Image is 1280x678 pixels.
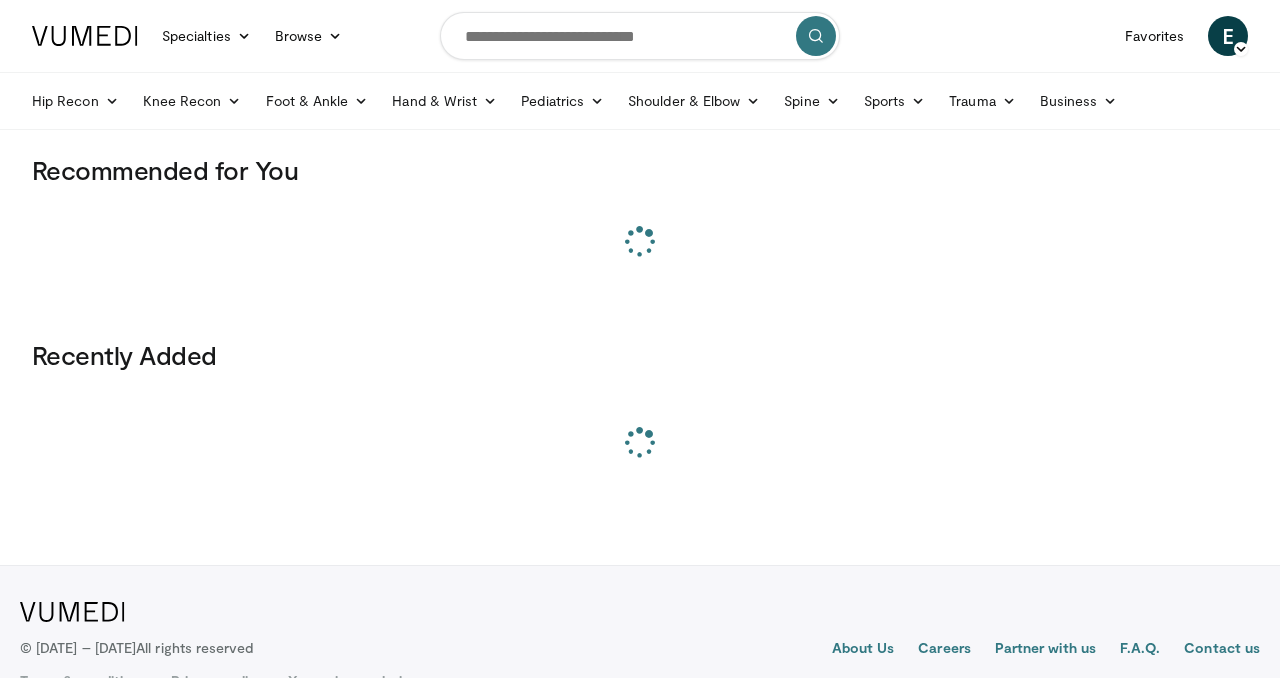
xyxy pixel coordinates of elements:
a: Hand & Wrist [380,81,509,121]
a: Foot & Ankle [254,81,381,121]
h3: Recently Added [32,339,1248,371]
a: Hip Recon [20,81,131,121]
a: Sports [852,81,938,121]
a: Specialties [150,16,263,56]
a: Partner with us [995,638,1096,662]
a: Trauma [937,81,1028,121]
a: Shoulder & Elbow [616,81,772,121]
p: © [DATE] – [DATE] [20,638,254,658]
input: Search topics, interventions [440,12,840,60]
img: VuMedi Logo [20,602,125,622]
a: Pediatrics [509,81,616,121]
a: Business [1028,81,1130,121]
a: Spine [772,81,851,121]
a: Contact us [1184,638,1260,662]
h3: Recommended for You [32,154,1248,186]
a: Browse [263,16,355,56]
img: VuMedi Logo [32,26,138,46]
a: E [1208,16,1248,56]
a: Knee Recon [131,81,254,121]
a: F.A.Q. [1120,638,1160,662]
span: All rights reserved [136,639,253,656]
a: About Us [832,638,895,662]
a: Careers [918,638,971,662]
a: Favorites [1113,16,1196,56]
